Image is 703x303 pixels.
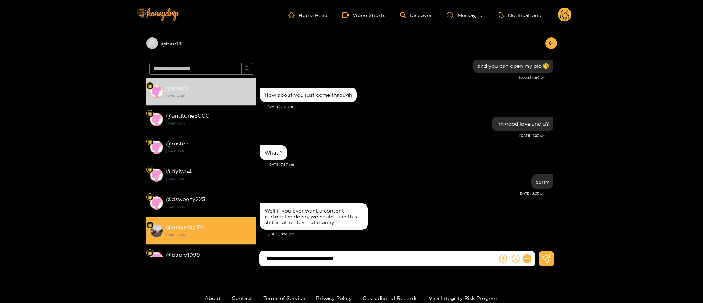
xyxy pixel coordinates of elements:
strong: @ dsweezy223 [166,196,205,202]
span: dollar [499,255,507,263]
a: Video Shorts [342,12,385,18]
a: Home Feed [288,12,327,18]
strong: @ andtone5000 [166,112,210,119]
img: conversation [150,113,163,126]
span: arrow-left [548,40,554,47]
img: Fan Level [148,112,152,116]
div: Aug. 15, 7:17 pm [260,88,357,102]
div: What ? [264,150,283,156]
div: I'm good love and u? [496,121,549,127]
a: Discover [400,12,432,18]
img: conversation [150,224,163,237]
div: Aug. 15, 4:50 am [473,59,553,73]
img: Fan Level [148,84,152,88]
div: @bird19 [146,37,256,49]
span: smile [512,255,520,263]
img: conversation [150,196,163,210]
img: Fan Level [148,251,152,255]
div: Aug. 15, 8:00 pm [531,174,553,189]
strong: @ dylw54 [166,168,192,174]
div: [DATE] 7:17 pm [268,104,553,109]
div: [DATE] 7:57 pm [268,162,553,167]
div: Aug. 15, 7:57 pm [260,145,287,160]
a: Contact [232,295,252,301]
button: search [241,63,253,75]
img: Fan Level [148,167,152,172]
strong: [DATE] 23:18 [166,148,253,155]
strong: [DATE] 23:18 [166,204,253,210]
a: Terms of Service [263,295,305,301]
div: Well if you ever want a content partner I’m down, we could take this shit another level of money [264,208,363,225]
div: Aug. 15, 9:58 pm [260,203,368,230]
strong: [DATE] 02:12 [166,120,253,127]
div: [DATE] 4:50 am [260,75,546,80]
img: Fan Level [148,223,152,228]
a: Privacy Policy [316,295,352,301]
div: Messages [447,11,482,19]
strong: @ rustee [166,140,188,147]
img: conversation [150,252,163,265]
a: Custodian of Records [363,295,418,301]
strong: [DATE] 23:18 [166,176,253,182]
a: About [205,295,221,301]
div: and you can open my pic 😘 [477,63,549,69]
span: video-camera [342,12,352,18]
span: home [288,12,299,18]
div: How about you just come through [264,92,352,98]
div: Aug. 15, 7:23 pm [492,117,553,131]
strong: [DATE] 23:18 [166,232,253,238]
span: user [149,40,155,47]
button: arrow-left [545,37,557,49]
img: conversation [150,85,163,98]
img: conversation [150,141,163,154]
img: conversation [150,169,163,182]
div: [DATE] 9:58 pm [268,232,553,237]
strong: @ bird19 [166,85,188,91]
div: [DATE] 8:00 pm [260,191,546,196]
img: Fan Level [148,140,152,144]
span: search [244,66,250,72]
button: dollar [498,253,509,264]
strong: @ rexysexy818 [166,224,205,230]
div: [DATE] 7:23 pm [260,133,546,138]
a: Visa Integrity Risk Program [429,295,498,301]
div: sorry [536,179,549,185]
button: Notifications [497,11,543,19]
img: Fan Level [148,195,152,200]
strong: @ paplo1999 [166,252,200,258]
strong: [DATE] 21:58 [166,92,253,99]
